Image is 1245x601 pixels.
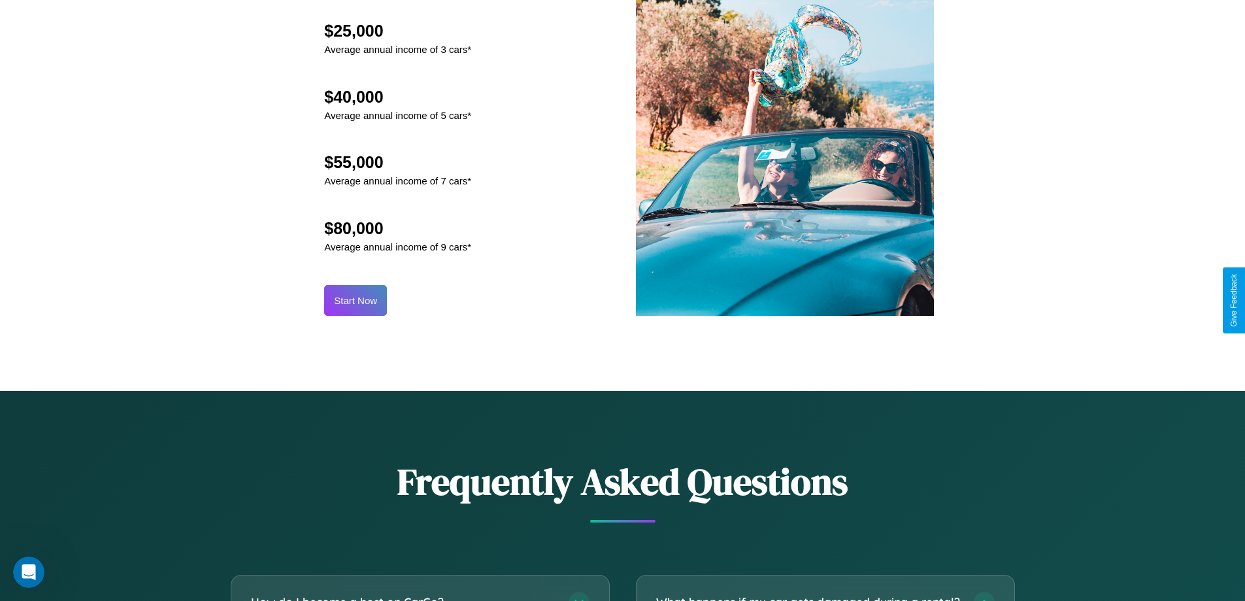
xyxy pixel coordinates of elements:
[13,557,44,588] iframe: Intercom live chat
[324,22,471,41] h2: $25,000
[324,285,387,316] button: Start Now
[1229,274,1238,327] div: Give Feedback
[324,219,471,238] h2: $80,000
[231,456,1015,507] h2: Frequently Asked Questions
[324,153,471,172] h2: $55,000
[324,41,471,58] p: Average annual income of 3 cars*
[324,172,471,190] p: Average annual income of 7 cars*
[324,88,471,107] h2: $40,000
[324,107,471,124] p: Average annual income of 5 cars*
[324,238,471,256] p: Average annual income of 9 cars*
